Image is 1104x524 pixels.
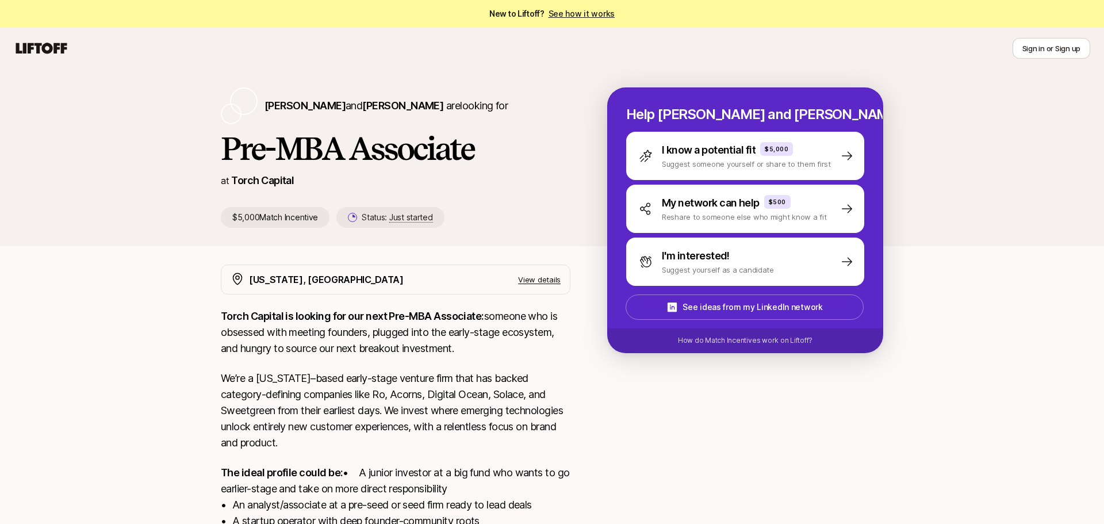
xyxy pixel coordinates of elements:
[518,274,561,285] p: View details
[221,131,570,166] h1: Pre-MBA Associate
[362,100,443,112] span: [PERSON_NAME]
[221,370,570,451] p: We’re a [US_STATE]–based early-stage venture firm that has backed category-defining companies lik...
[221,310,484,322] strong: Torch Capital is looking for our next Pre-MBA Associate:
[662,264,774,276] p: Suggest yourself as a candidate
[662,211,827,223] p: Reshare to someone else who might know a fit
[769,197,786,206] p: $500
[221,308,570,357] p: someone who is obsessed with meeting founders, plugged into the early-stage ecosystem, and hungry...
[1013,38,1090,59] button: Sign in or Sign up
[626,106,864,123] p: Help [PERSON_NAME] and [PERSON_NAME] hire
[346,100,443,112] span: and
[662,158,831,170] p: Suggest someone yourself or share to them first
[662,142,756,158] p: I know a potential fit
[678,335,812,346] p: How do Match Incentives work on Liftoff?
[221,466,343,479] strong: The ideal profile could be:
[221,173,229,188] p: at
[626,294,864,320] button: See ideas from my LinkedIn network
[221,207,329,228] p: $5,000 Match Incentive
[231,174,294,186] a: Torch Capital
[264,100,346,112] span: [PERSON_NAME]
[662,248,730,264] p: I'm interested!
[362,211,432,224] p: Status:
[249,272,404,287] p: [US_STATE], [GEOGRAPHIC_DATA]
[264,98,508,114] p: are looking for
[489,7,615,21] span: New to Liftoff?
[662,195,760,211] p: My network can help
[389,212,433,223] span: Just started
[683,300,822,314] p: See ideas from my LinkedIn network
[765,144,788,154] p: $5,000
[549,9,615,18] a: See how it works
